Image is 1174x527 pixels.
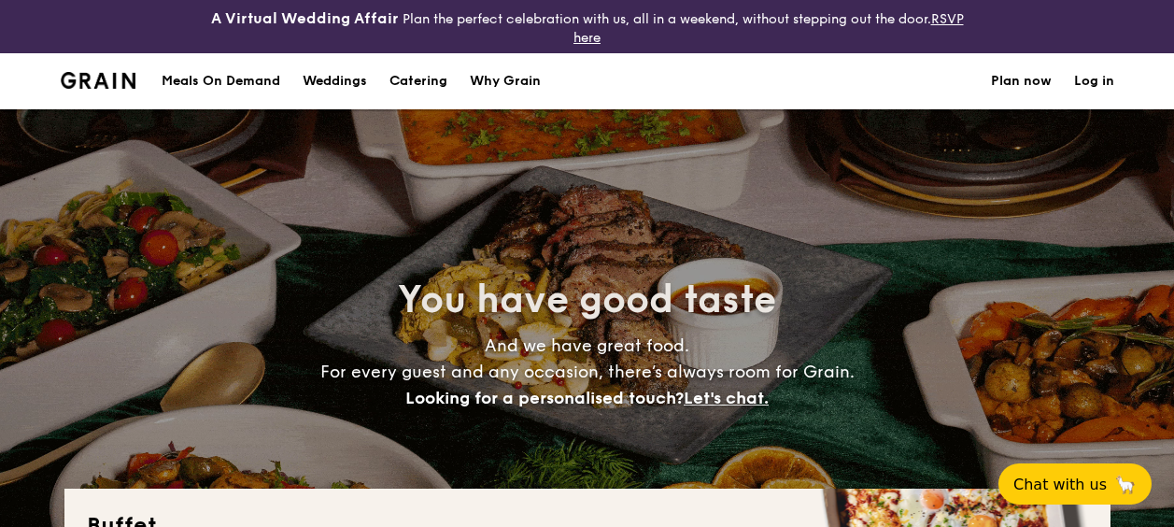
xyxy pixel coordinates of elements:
[211,7,399,30] h4: A Virtual Wedding Affair
[320,335,855,408] span: And we have great food. For every guest and any occasion, there’s always room for Grain.
[1114,474,1137,495] span: 🦙
[1074,53,1114,109] a: Log in
[389,53,447,109] h1: Catering
[398,278,776,322] span: You have good taste
[1013,476,1107,493] span: Chat with us
[150,53,291,109] a: Meals On Demand
[991,53,1052,109] a: Plan now
[291,53,378,109] a: Weddings
[684,388,769,408] span: Let's chat.
[378,53,459,109] a: Catering
[162,53,280,109] div: Meals On Demand
[196,7,979,46] div: Plan the perfect celebration with us, all in a weekend, without stepping out the door.
[470,53,541,109] div: Why Grain
[61,72,136,89] a: Logotype
[998,463,1152,505] button: Chat with us🦙
[61,72,136,89] img: Grain
[459,53,552,109] a: Why Grain
[405,388,684,408] span: Looking for a personalised touch?
[303,53,367,109] div: Weddings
